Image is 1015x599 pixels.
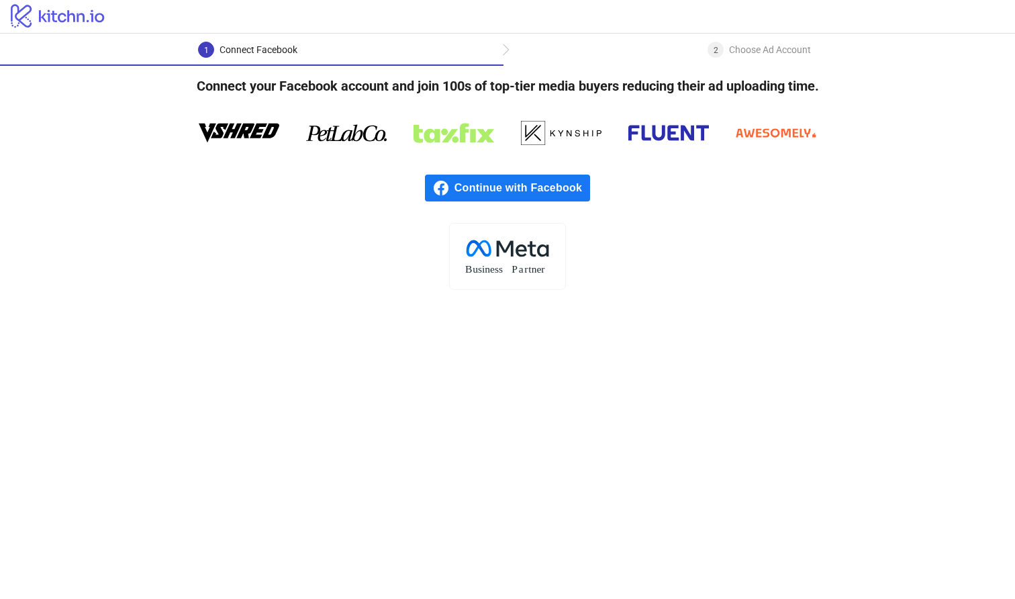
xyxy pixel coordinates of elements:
h4: Connect your Facebook account and join 100s of top-tier media buyers reducing their ad uploading ... [175,66,840,106]
tspan: usiness [473,263,503,275]
tspan: r [524,263,528,275]
div: Connect Facebook [220,42,297,58]
span: 1 [204,46,209,55]
div: Choose Ad Account [729,42,811,58]
tspan: P [512,263,518,275]
tspan: B [465,263,472,275]
span: Continue with Facebook [454,175,590,201]
a: Continue with Facebook [425,175,590,201]
span: 2 [714,46,718,55]
tspan: tner [528,263,545,275]
tspan: a [519,263,524,275]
